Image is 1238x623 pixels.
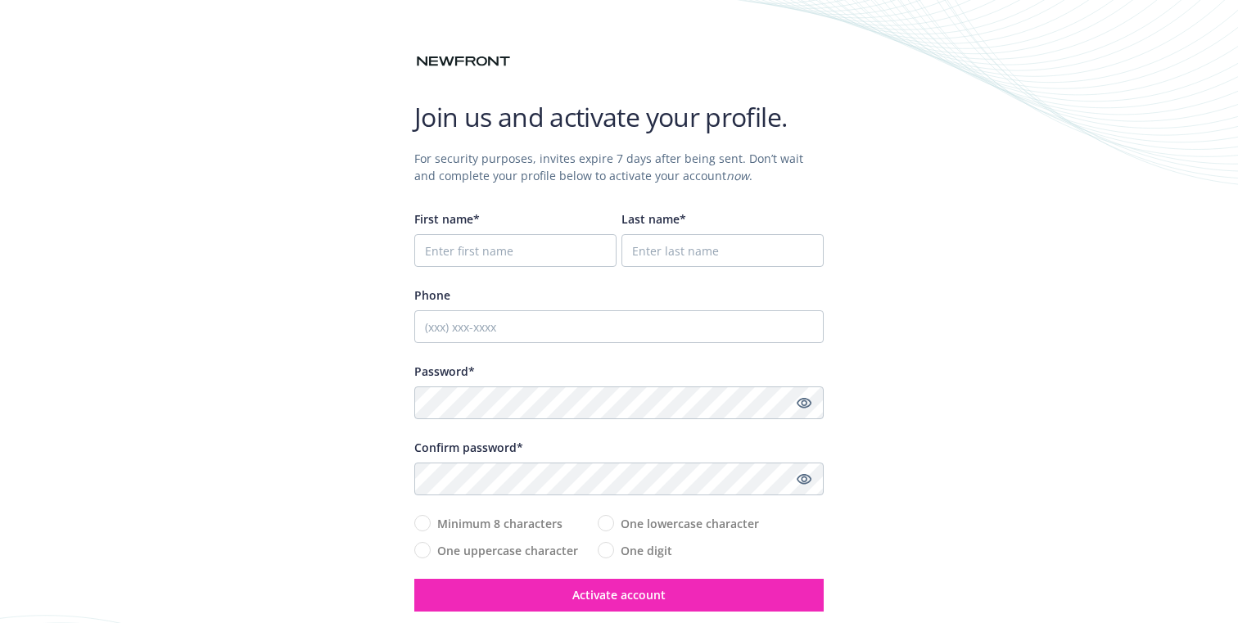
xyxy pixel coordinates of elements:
[414,310,824,343] input: (xxx) xxx-xxxx
[414,440,523,455] span: Confirm password*
[621,211,686,227] span: Last name*
[414,52,513,70] img: Newfront logo
[414,287,450,303] span: Phone
[794,469,814,489] a: Show password
[621,542,672,559] span: One digit
[414,579,824,612] button: Activate account
[414,386,824,419] input: Enter a unique password...
[414,363,475,379] span: Password*
[621,234,824,267] input: Enter last name
[414,234,617,267] input: Enter first name
[726,168,749,183] i: now
[572,587,666,603] span: Activate account
[437,542,578,559] span: One uppercase character
[437,515,563,532] span: Minimum 8 characters
[414,150,824,184] div: For security purposes, invites expire 7 days after being sent. Don’t wait and complete your profi...
[794,393,814,413] a: Show password
[621,515,759,532] span: One lowercase character
[414,101,824,133] h1: Join us and activate your profile.
[414,211,480,227] span: First name*
[414,463,824,495] input: Confirm your unique password...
